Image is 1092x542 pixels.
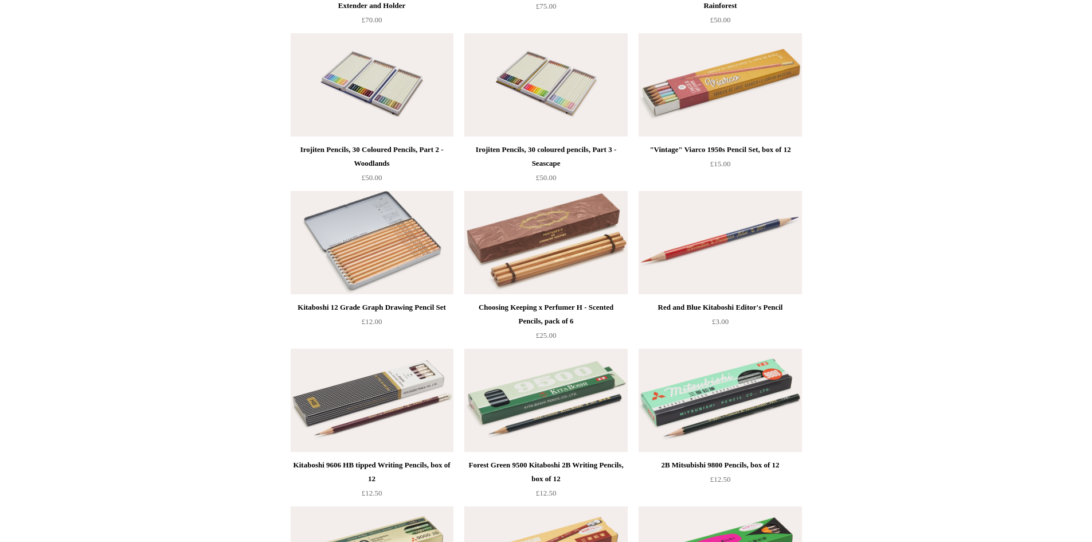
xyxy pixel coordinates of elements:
[710,159,731,168] span: £15.00
[639,33,801,137] a: "Vintage" Viarco 1950s Pencil Set, box of 12 "Vintage" Viarco 1950s Pencil Set, box of 12
[362,317,382,326] span: £12.00
[362,173,382,182] span: £50.00
[536,489,557,497] span: £12.50
[291,349,453,452] a: Kitaboshi 9606 HB tipped Writing Pencils, box of 12 Kitaboshi 9606 HB tipped Writing Pencils, box...
[710,475,731,483] span: £12.50
[639,301,801,348] a: Red and Blue Kitaboshi Editor's Pencil £3.00
[291,301,453,348] a: Kitaboshi 12 Grade Graph Drawing Pencil Set £12.00
[291,349,453,452] img: Kitaboshi 9606 HB tipped Writing Pencils, box of 12
[464,33,627,137] a: Irojiten Pencils, 30 coloured pencils, Part 3 - Seascape Irojiten Pencils, 30 coloured pencils, P...
[639,349,801,452] a: 2B Mitsubishi 9800 Pencils, box of 12 2B Mitsubishi 9800 Pencils, box of 12
[467,458,624,486] div: Forest Green 9500 Kitaboshi 2B Writing Pencils, box of 12
[464,33,627,137] img: Irojiten Pencils, 30 coloured pencils, Part 3 - Seascape
[291,191,453,294] img: Kitaboshi 12 Grade Graph Drawing Pencil Set
[639,191,801,294] a: Red and Blue Kitaboshi Editor's Pencil Red and Blue Kitaboshi Editor's Pencil
[293,143,451,170] div: Irojiten Pencils, 30 Coloured Pencils, Part 2 - Woodlands
[464,349,627,452] img: Forest Green 9500 Kitaboshi 2B Writing Pencils, box of 12
[639,458,801,505] a: 2B Mitsubishi 9800 Pencils, box of 12 £12.50
[464,191,627,294] img: Choosing Keeping x Perfumer H - Scented Pencils, pack of 6
[641,458,799,472] div: 2B Mitsubishi 9800 Pencils, box of 12
[639,349,801,452] img: 2B Mitsubishi 9800 Pencils, box of 12
[293,301,451,314] div: Kitaboshi 12 Grade Graph Drawing Pencil Set
[536,331,557,340] span: £25.00
[291,33,453,137] a: Irojiten Pencils, 30 Coloured Pencils, Part 2 - Woodlands Irojiten Pencils, 30 Coloured Pencils, ...
[362,489,382,497] span: £12.50
[464,349,627,452] a: Forest Green 9500 Kitaboshi 2B Writing Pencils, box of 12 Forest Green 9500 Kitaboshi 2B Writing ...
[639,191,801,294] img: Red and Blue Kitaboshi Editor's Pencil
[293,458,451,486] div: Kitaboshi 9606 HB tipped Writing Pencils, box of 12
[641,301,799,314] div: Red and Blue Kitaboshi Editor's Pencil
[464,191,627,294] a: Choosing Keeping x Perfumer H - Scented Pencils, pack of 6 Choosing Keeping x Perfumer H - Scente...
[641,143,799,157] div: "Vintage" Viarco 1950s Pencil Set, box of 12
[464,301,627,348] a: Choosing Keeping x Perfumer H - Scented Pencils, pack of 6 £25.00
[291,33,453,137] img: Irojiten Pencils, 30 Coloured Pencils, Part 2 - Woodlands
[639,143,801,190] a: "Vintage" Viarco 1950s Pencil Set, box of 12 £15.00
[712,317,729,326] span: £3.00
[467,143,624,170] div: Irojiten Pencils, 30 coloured pencils, Part 3 - Seascape
[464,143,627,190] a: Irojiten Pencils, 30 coloured pencils, Part 3 - Seascape £50.00
[291,143,453,190] a: Irojiten Pencils, 30 Coloured Pencils, Part 2 - Woodlands £50.00
[467,301,624,328] div: Choosing Keeping x Perfumer H - Scented Pencils, pack of 6
[536,2,557,10] span: £75.00
[536,173,557,182] span: £50.00
[464,458,627,505] a: Forest Green 9500 Kitaboshi 2B Writing Pencils, box of 12 £12.50
[362,15,382,24] span: £70.00
[291,458,453,505] a: Kitaboshi 9606 HB tipped Writing Pencils, box of 12 £12.50
[710,15,731,24] span: £50.00
[291,191,453,294] a: Kitaboshi 12 Grade Graph Drawing Pencil Set Kitaboshi 12 Grade Graph Drawing Pencil Set
[639,33,801,137] img: "Vintage" Viarco 1950s Pencil Set, box of 12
